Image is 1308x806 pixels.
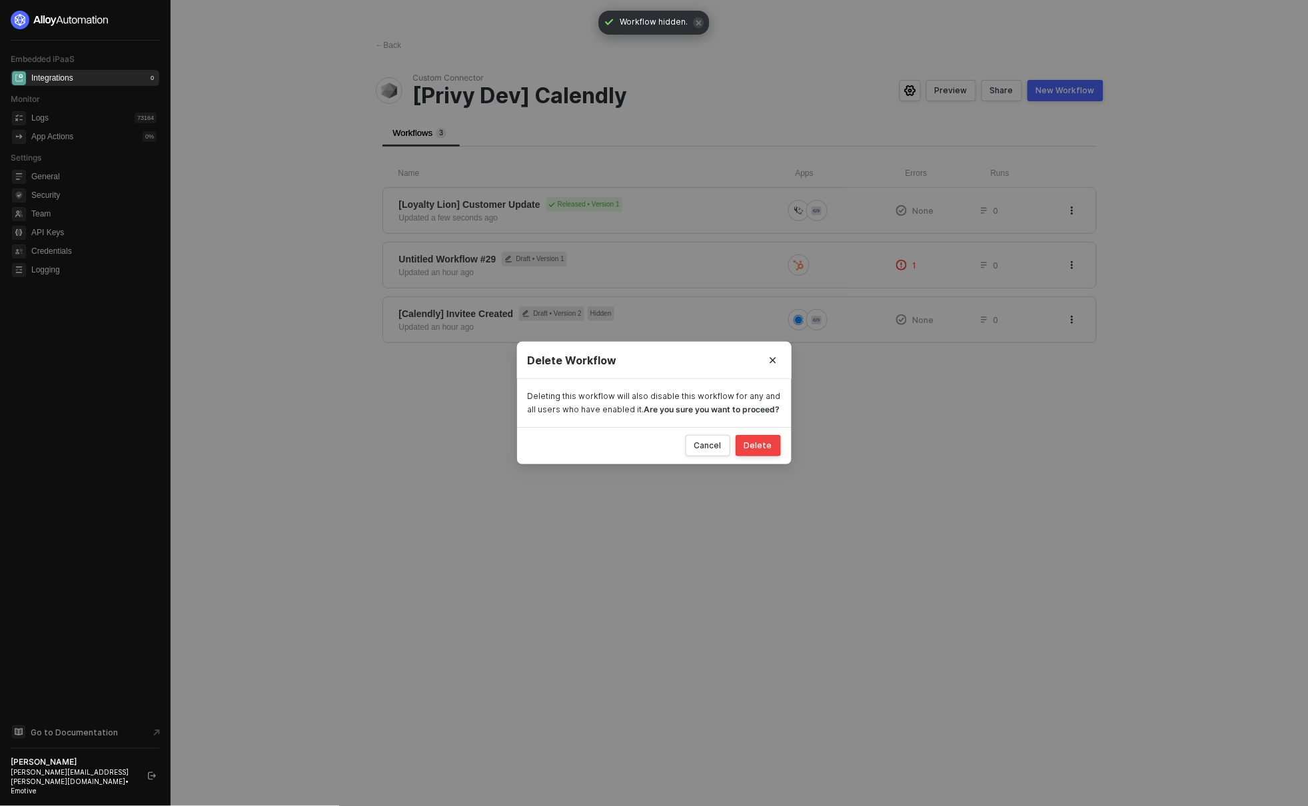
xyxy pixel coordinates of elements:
[694,440,722,451] div: Cancel
[528,390,781,416] div: Deleting this workflow will also disable this workflow for any and all users who have enabled it.
[528,354,781,368] div: Delete Workflow
[736,435,781,456] button: Delete
[686,435,730,456] button: Cancel
[644,404,780,414] b: Are you sure you want to proceed?
[744,440,772,451] div: Delete
[754,342,792,379] button: Close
